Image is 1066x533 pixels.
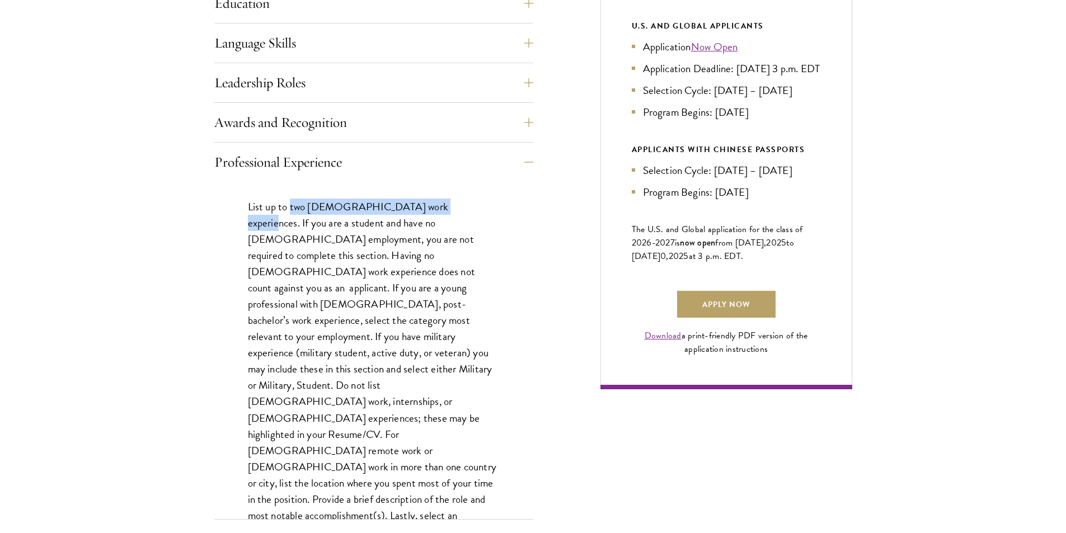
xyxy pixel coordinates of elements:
li: Selection Cycle: [DATE] – [DATE] [632,162,821,178]
button: Awards and Recognition [214,109,533,136]
a: Apply Now [677,291,776,318]
li: Selection Cycle: [DATE] – [DATE] [632,82,821,98]
a: Download [645,329,682,342]
span: 5 [683,249,688,263]
div: a print-friendly PDF version of the application instructions [632,329,821,356]
span: -202 [652,236,670,249]
li: Application Deadline: [DATE] 3 p.m. EDT [632,60,821,77]
div: APPLICANTS WITH CHINESE PASSPORTS [632,143,821,157]
span: 7 [670,236,675,249]
span: 6 [646,236,651,249]
button: Leadership Roles [214,69,533,96]
a: Now Open [691,39,738,55]
span: 5 [781,236,786,249]
span: is [675,236,680,249]
li: Application [632,39,821,55]
span: 0 [660,249,666,263]
span: now open [680,236,715,249]
span: 202 [669,249,684,263]
span: to [DATE] [632,236,794,263]
span: The U.S. and Global application for the class of 202 [632,223,803,249]
span: , [666,249,668,263]
div: U.S. and Global Applicants [632,19,821,33]
li: Program Begins: [DATE] [632,184,821,200]
button: Professional Experience [214,149,533,176]
span: 202 [766,236,781,249]
li: Program Begins: [DATE] [632,104,821,120]
span: at 3 p.m. EDT. [689,249,744,263]
button: Language Skills [214,30,533,56]
span: from [DATE], [715,236,766,249]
